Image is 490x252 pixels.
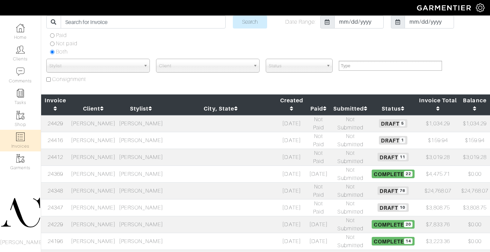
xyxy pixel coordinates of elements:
[459,233,490,250] td: $0.00
[476,3,485,12] img: gear-icon-white-bd11855cb880d31180b6d7d6211b90ccbf57a29d726f0c71d8c61bd08dd39cc2.png
[398,205,407,210] span: 10
[372,237,415,245] span: Complete
[310,105,327,112] a: Paid
[70,115,117,132] td: [PERSON_NAME]
[16,89,25,98] img: reminder-icon-8004d30b9f0a5d33ae49ab947aed9ed385cf756f9e5892f1edd6e32f2345188e.png
[48,188,63,194] a: 24348
[70,165,117,182] td: [PERSON_NAME]
[414,2,476,14] img: garmentier-logo-header-white-b43fb05a5012e4ada735d5af1a66efaba907eab6374d6393d1fbf88cb4ef424d.png
[416,216,459,233] td: $7,833.76
[285,18,316,26] label: Date Range:
[277,149,307,165] td: [DATE]
[419,97,457,112] a: Invoice Total
[382,105,404,112] a: Status
[307,216,331,233] td: [DATE]
[83,105,104,112] a: Client
[398,188,407,194] span: 76
[459,115,490,132] td: $1,034.29
[416,182,459,199] td: $24,768.07
[416,132,459,149] td: $159.94
[404,238,413,244] span: 14
[16,67,25,76] img: comment-icon-a0a6a9ef722e966f86d9cbdc48e553b5cf19dbc54f86b18d962a5391bc8f6eb6.png
[331,216,370,233] td: Not Submitted
[459,182,490,199] td: $24,768.07
[372,170,415,178] span: Complete
[404,221,413,227] span: 20
[117,233,165,250] td: [PERSON_NAME]
[331,132,370,149] td: Not Submitted
[459,165,490,182] td: $0.00
[331,165,370,182] td: Not Submitted
[117,149,165,165] td: [PERSON_NAME]
[307,233,331,250] td: [DATE]
[16,133,25,141] img: orders-icon-0abe47150d42831381b5fb84f609e132dff9fe21cb692f30cb5eec754e2cba89.png
[48,154,63,160] a: 24412
[56,31,67,39] label: Paid
[269,59,323,73] span: Status
[398,154,407,160] span: 11
[416,165,459,182] td: $4,475.71
[459,199,490,216] td: $3,808.75
[48,205,63,211] a: 24347
[117,165,165,182] td: [PERSON_NAME]
[16,111,25,119] img: garments-icon-b7da505a4dc4fd61783c78ac3ca0ef83fa9d6f193b1c9dc38574b1d14d53ca28.png
[48,238,63,244] a: 24196
[130,105,152,112] a: Stylist
[307,132,331,149] td: Not Paid
[416,199,459,216] td: $3,808.75
[277,199,307,216] td: [DATE]
[307,182,331,199] td: Not Paid
[378,203,409,211] span: Draft
[331,115,370,132] td: Not Submitted
[48,221,63,228] a: 24229
[277,132,307,149] td: [DATE]
[416,115,459,132] td: $1,034.29
[331,149,370,165] td: Not Submitted
[117,132,165,149] td: [PERSON_NAME]
[117,199,165,216] td: [PERSON_NAME]
[204,105,238,112] a: City, State
[16,24,25,32] img: dashboard-icon-dbcd8f5a0b271acd01030246c82b418ddd0df26cd7fceb0bd07c9910d44c42f6.png
[16,45,25,54] img: clients-icon-6bae9207a08558b7cb47a8932f037763ab4055f8c8b6bfacd5dc20c3e0201464.png
[404,171,413,177] span: 22
[56,39,77,48] label: Not paid
[459,132,490,149] td: $159.94
[16,154,25,163] img: garments-icon-b7da505a4dc4fd61783c78ac3ca0ef83fa9d6f193b1c9dc38574b1d14d53ca28.png
[331,199,370,216] td: Not Submitted
[48,121,63,127] a: 24429
[459,216,490,233] td: $0.00
[280,97,303,112] a: Created
[416,233,459,250] td: $3,223.36
[70,182,117,199] td: [PERSON_NAME]
[52,75,86,83] label: Consignment
[463,97,486,112] a: Balance
[233,15,267,28] input: Search
[48,171,63,177] a: 24369
[379,136,407,144] span: Draft
[307,149,331,165] td: Not Paid
[331,182,370,199] td: Not Submitted
[70,199,117,216] td: [PERSON_NAME]
[61,15,226,28] input: Search for Invoice
[307,199,331,216] td: Not Paid
[277,115,307,132] td: [DATE]
[379,119,407,127] span: Draft
[117,182,165,199] td: [PERSON_NAME]
[378,153,409,161] span: Draft
[117,216,165,233] td: [PERSON_NAME]
[70,216,117,233] td: [PERSON_NAME]
[277,182,307,199] td: [DATE]
[70,233,117,250] td: [PERSON_NAME]
[159,59,250,73] span: Client
[399,121,405,126] span: 5
[307,115,331,132] td: Not Paid
[399,137,405,143] span: 1
[70,149,117,165] td: [PERSON_NAME]
[56,48,68,56] label: Both
[49,59,141,73] span: Stylist
[331,233,370,250] td: Not Submitted
[277,165,307,182] td: [DATE]
[277,216,307,233] td: [DATE]
[307,165,331,182] td: [DATE]
[70,132,117,149] td: [PERSON_NAME]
